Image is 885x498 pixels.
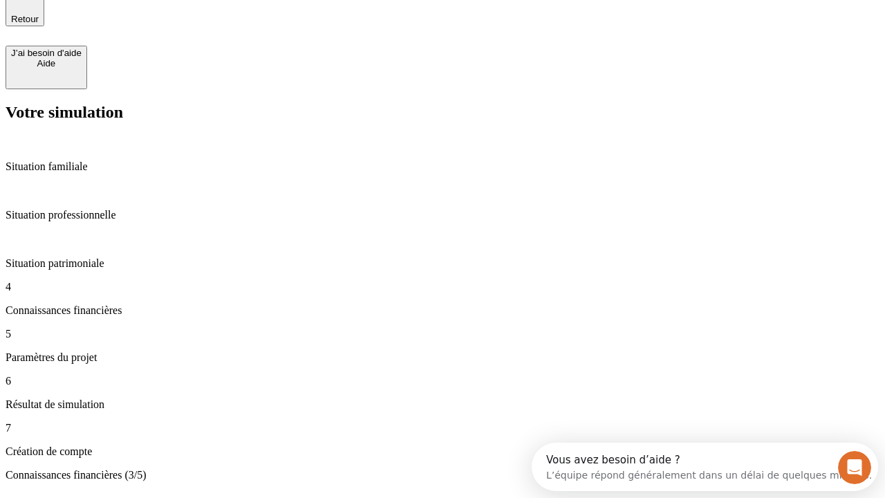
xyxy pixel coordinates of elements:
div: Vous avez besoin d’aide ? [15,12,340,23]
p: Création de compte [6,445,879,458]
iframe: Intercom live chat discovery launcher [532,443,878,491]
button: J’ai besoin d'aideAide [6,46,87,89]
div: Aide [11,58,82,68]
p: 7 [6,422,879,434]
p: 6 [6,375,879,387]
p: Situation patrimoniale [6,257,879,270]
p: Paramètres du projet [6,351,879,364]
p: Résultat de simulation [6,398,879,411]
div: Ouvrir le Messenger Intercom [6,6,381,44]
p: Situation familiale [6,160,879,173]
iframe: Intercom live chat [838,451,871,484]
p: Connaissances financières (3/5) [6,469,879,481]
div: L’équipe répond généralement dans un délai de quelques minutes. [15,23,340,37]
p: Connaissances financières [6,304,879,317]
p: Situation professionnelle [6,209,879,221]
span: Retour [11,14,39,24]
h2: Votre simulation [6,103,879,122]
div: J’ai besoin d'aide [11,48,82,58]
p: 4 [6,281,879,293]
p: 5 [6,328,879,340]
